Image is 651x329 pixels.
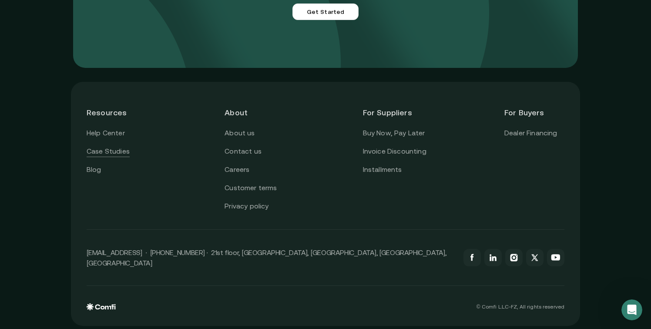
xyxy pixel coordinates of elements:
[87,247,455,268] p: [EMAIL_ADDRESS] · [PHONE_NUMBER] · 21st floor, [GEOGRAPHIC_DATA], [GEOGRAPHIC_DATA], [GEOGRAPHIC_...
[225,182,277,194] a: Customer terms
[87,128,125,139] a: Help Center
[225,97,285,128] header: About
[87,146,130,157] a: Case Studies
[225,128,255,139] a: About us
[504,128,557,139] a: Dealer Financing
[363,146,426,157] a: Invoice Discounting
[504,97,564,128] header: For Buyers
[225,164,249,175] a: Careers
[363,128,425,139] a: Buy Now, Pay Later
[225,146,262,157] a: Contact us
[87,303,116,310] img: comfi logo
[87,164,101,175] a: Blog
[87,97,147,128] header: Resources
[477,304,564,310] p: © Comfi L.L.C-FZ, All rights reserved
[225,201,268,212] a: Privacy policy
[363,97,426,128] header: For Suppliers
[292,3,359,20] a: Get Started
[621,299,642,320] iframe: Intercom live chat
[363,164,402,175] a: Installments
